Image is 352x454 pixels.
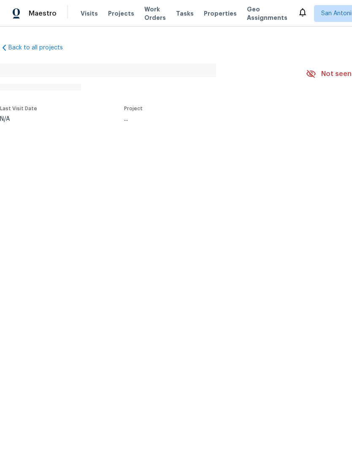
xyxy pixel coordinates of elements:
[204,9,237,18] span: Properties
[108,9,134,18] span: Projects
[176,11,194,16] span: Tasks
[29,9,57,18] span: Maestro
[144,5,166,22] span: Work Orders
[124,116,286,122] div: ...
[247,5,287,22] span: Geo Assignments
[124,106,143,111] span: Project
[81,9,98,18] span: Visits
